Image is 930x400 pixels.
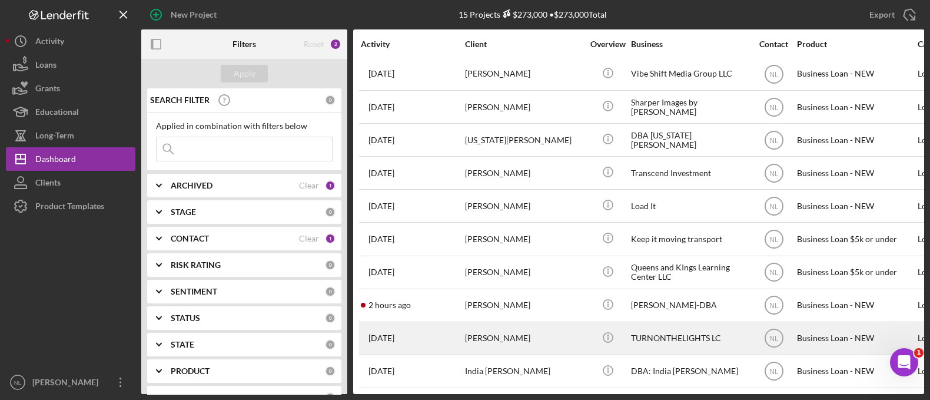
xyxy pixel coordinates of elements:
div: Business Loan - NEW [797,58,915,90]
div: Export [869,3,895,27]
span: 1 [914,348,924,358]
div: DBA: India [PERSON_NAME] [631,356,749,387]
time: 2025-09-03 20:07 [368,135,394,145]
div: Transcend Investment [631,157,749,189]
button: Apply [221,65,268,82]
div: Applied in combination with filters below [156,121,333,131]
div: Activity [361,39,464,49]
button: Educational [6,100,135,124]
div: Business Loan - NEW [797,356,915,387]
div: $273,000 [500,9,547,19]
div: 0 [325,339,336,350]
text: NL [769,70,779,78]
div: Business Loan - NEW [797,190,915,222]
div: Loans [35,53,57,80]
div: Business Loan - NEW [797,157,915,189]
div: Queens and KIngs Learning Center LLC [631,257,749,288]
div: Business Loan - NEW [797,290,915,321]
div: Contact [752,39,796,49]
text: NL [769,169,779,177]
text: NL [769,335,779,343]
text: NL [769,269,779,277]
button: Clients [6,171,135,194]
time: 2025-08-28 03:37 [368,234,394,244]
div: Overview [586,39,630,49]
text: NL [769,236,779,244]
div: 0 [325,313,336,323]
button: NL[PERSON_NAME] [6,371,135,394]
div: Vibe Shift Media Group LLC [631,58,749,90]
div: [PERSON_NAME] [465,223,583,254]
button: Dashboard [6,147,135,171]
div: [PERSON_NAME]-DBA [631,290,749,321]
button: Product Templates [6,194,135,218]
button: New Project [141,3,228,27]
div: Reset [304,39,324,49]
div: India [PERSON_NAME] [465,356,583,387]
div: 0 [325,260,336,270]
time: 2025-07-30 14:09 [368,103,394,112]
time: 2025-09-05 16:47 [368,267,394,277]
div: Clients [35,171,61,197]
div: Keep it moving transport [631,223,749,254]
div: Sharper Images by [PERSON_NAME] [631,91,749,123]
button: Activity [6,29,135,53]
div: Educational [35,100,79,127]
time: 2025-07-16 18:35 [368,69,394,78]
time: 2025-09-08 16:53 [368,300,411,310]
div: Business Loan $5k or under [797,223,915,254]
div: 0 [325,207,336,217]
iframe: Intercom live chat [890,348,918,376]
div: [PERSON_NAME] [29,371,106,397]
b: SEARCH FILTER [150,95,210,105]
div: Dashboard [35,147,76,174]
div: [PERSON_NAME] [465,290,583,321]
div: 1 [325,180,336,191]
b: ARCHIVED [171,181,212,190]
div: [PERSON_NAME] [465,91,583,123]
div: Client [465,39,583,49]
div: Business Loan - NEW [797,91,915,123]
div: 2 [330,38,341,50]
div: Load It [631,190,749,222]
div: Long-Term [35,124,74,150]
div: 1 [325,233,336,244]
button: Long-Term [6,124,135,147]
b: STATUS [171,313,200,323]
b: SENTIMENT [171,287,217,296]
div: Grants [35,77,60,103]
button: Grants [6,77,135,100]
div: [US_STATE][PERSON_NAME] [465,124,583,156]
div: Product Templates [35,194,104,221]
div: 15 Projects • $273,000 Total [459,9,607,19]
time: 2025-09-05 16:05 [368,366,394,376]
div: Clear [299,234,319,243]
time: 2025-08-28 14:38 [368,168,394,178]
b: RISK RATING [171,260,221,270]
text: NL [769,302,779,310]
time: 2025-09-04 15:13 [368,333,394,343]
button: Export [858,3,924,27]
div: [PERSON_NAME] [465,190,583,222]
text: NL [769,136,779,144]
div: [PERSON_NAME] [465,257,583,288]
b: Filters [232,39,256,49]
time: 2025-08-27 02:32 [368,201,394,211]
div: Activity [35,29,64,56]
div: TURNONTHELIGHTS LC [631,323,749,354]
div: 0 [325,95,336,105]
b: STATE [171,340,194,349]
text: NL [769,368,779,376]
button: Loans [6,53,135,77]
div: [PERSON_NAME] [465,323,583,354]
text: NL [769,202,779,210]
div: Business Loan $5k or under [797,257,915,288]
